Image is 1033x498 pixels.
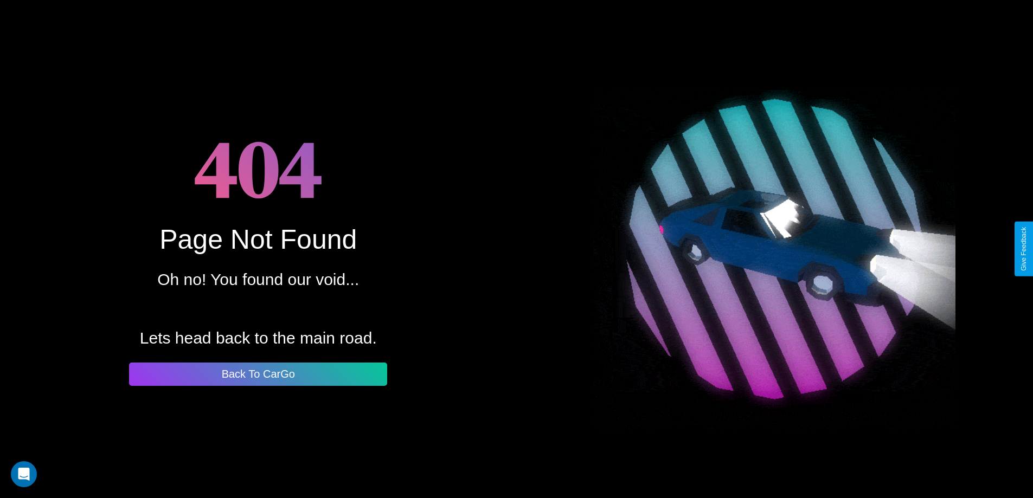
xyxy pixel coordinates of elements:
div: Open Intercom Messenger [11,461,37,487]
p: Oh no! You found our void... Lets head back to the main road. [140,265,377,353]
div: Give Feedback [1020,227,1028,271]
div: Page Not Found [159,224,357,255]
button: Back To CarGo [129,363,387,386]
h1: 404 [194,113,323,224]
img: spinning car [594,68,955,430]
